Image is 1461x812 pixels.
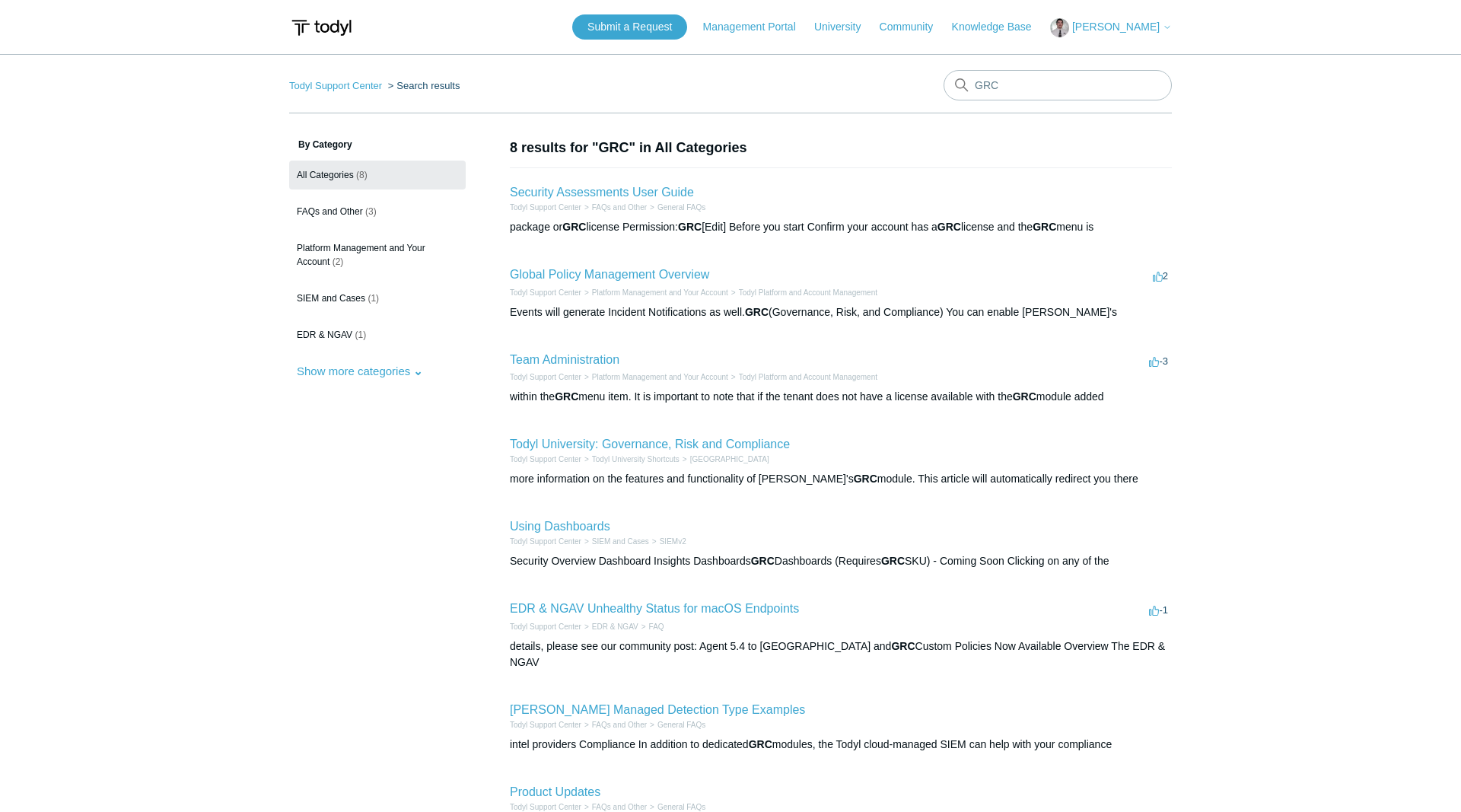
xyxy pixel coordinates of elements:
[510,219,1172,235] div: package or license Permission: [Edit] Before you start Confirm your account has a license and the...
[289,80,382,91] a: Todyl Support Center
[510,803,581,811] a: Todyl Support Center
[510,785,600,798] a: Product Updates
[657,203,705,212] a: General FAQs
[510,287,581,298] li: Todyl Support Center
[581,202,647,213] li: FAQs and Other
[749,738,772,750] em: GRC
[678,221,702,233] em: GRC
[1153,270,1168,282] span: 2
[638,621,664,632] li: FAQ
[1050,18,1172,37] button: [PERSON_NAME]
[562,221,586,233] em: GRC
[649,623,664,631] a: FAQ
[581,371,728,383] li: Platform Management and Your Account
[510,438,790,451] a: Todyl University: Governance, Risk and Compliance
[297,206,363,217] span: FAQs and Other
[660,537,686,546] a: SIEMv2
[891,640,915,652] em: GRC
[581,621,638,632] li: EDR & NGAV
[510,304,1172,320] div: Events will generate Incident Notifications as well. (Governance, Risk, and Compliance) You can e...
[854,473,877,485] em: GRC
[592,288,728,297] a: Platform Management and Your Account
[385,80,460,91] li: Search results
[739,373,877,381] a: Todyl Platform and Account Management
[510,288,581,297] a: Todyl Support Center
[657,803,705,811] a: General FAQs
[581,454,680,465] li: Todyl University Shortcuts
[745,306,769,318] em: GRC
[510,353,619,366] a: Team Administration
[592,373,728,381] a: Platform Management and Your Account
[592,721,647,729] a: FAQs and Other
[510,638,1172,670] div: details, please see our community post: Agent 5.4 to [GEOGRAPHIC_DATA] and Custom Policies Now Av...
[510,203,581,212] a: Todyl Support Center
[289,197,466,226] a: FAQs and Other (3)
[510,373,581,381] a: Todyl Support Center
[944,70,1172,100] input: Search
[572,14,687,40] a: Submit a Request
[289,14,354,42] img: Todyl Support Center Help Center home page
[1033,221,1056,233] em: GRC
[937,221,961,233] em: GRC
[356,170,368,180] span: (8)
[1149,604,1168,616] span: -1
[289,284,466,313] a: SIEM and Cases (1)
[581,536,649,547] li: SIEM and Cases
[297,243,425,267] span: Platform Management and Your Account
[289,234,466,276] a: Platform Management and Your Account (2)
[289,357,431,385] button: Show more categories
[680,454,769,465] li: Todyl University
[289,138,466,151] h3: By Category
[510,602,799,615] a: EDR & NGAV Unhealthy Status for macOS Endpoints
[510,202,581,213] li: Todyl Support Center
[592,623,638,631] a: EDR & NGAV
[728,287,877,298] li: Todyl Platform and Account Management
[814,19,876,35] a: University
[751,555,775,567] em: GRC
[510,623,581,631] a: Todyl Support Center
[555,390,578,403] em: GRC
[297,170,354,180] span: All Categories
[703,19,811,35] a: Management Portal
[510,703,805,716] a: [PERSON_NAME] Managed Detection Type Examples
[510,553,1172,569] div: Security Overview Dashboard Insights Dashboards Dashboards (Requires SKU) - Coming Soon Clicking ...
[510,471,1172,487] div: more information on the features and functionality of [PERSON_NAME]'s module. This article will a...
[728,371,877,383] li: Todyl Platform and Account Management
[510,371,581,383] li: Todyl Support Center
[510,186,694,199] a: Security Assessments User Guide
[510,454,581,465] li: Todyl Support Center
[647,719,705,731] li: General FAQs
[657,721,705,729] a: General FAQs
[581,719,647,731] li: FAQs and Other
[297,330,352,340] span: EDR & NGAV
[333,256,344,267] span: (2)
[1072,21,1160,33] span: [PERSON_NAME]
[880,19,949,35] a: Community
[510,138,1172,158] h1: 8 results for "GRC" in All Categories
[510,389,1172,405] div: within the menu item. It is important to note that if the tenant does not have a license availabl...
[510,537,581,546] a: Todyl Support Center
[592,455,680,463] a: Todyl University Shortcuts
[1149,355,1168,367] span: -3
[581,287,728,298] li: Platform Management and Your Account
[297,293,365,304] span: SIEM and Cases
[510,721,581,729] a: Todyl Support Center
[510,268,709,281] a: Global Policy Management Overview
[510,737,1172,753] div: intel providers Compliance In addition to dedicated modules, the Todyl cloud-managed SIEM can hel...
[649,536,686,547] li: SIEMv2
[355,330,366,340] span: (1)
[647,202,705,213] li: General FAQs
[1013,390,1036,403] em: GRC
[739,288,877,297] a: Todyl Platform and Account Management
[592,537,649,546] a: SIEM and Cases
[365,206,377,217] span: (3)
[510,520,610,533] a: Using Dashboards
[368,293,379,304] span: (1)
[881,555,905,567] em: GRC
[289,80,385,91] li: Todyl Support Center
[690,455,769,463] a: [GEOGRAPHIC_DATA]
[289,161,466,189] a: All Categories (8)
[510,536,581,547] li: Todyl Support Center
[510,455,581,463] a: Todyl Support Center
[592,203,647,212] a: FAQs and Other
